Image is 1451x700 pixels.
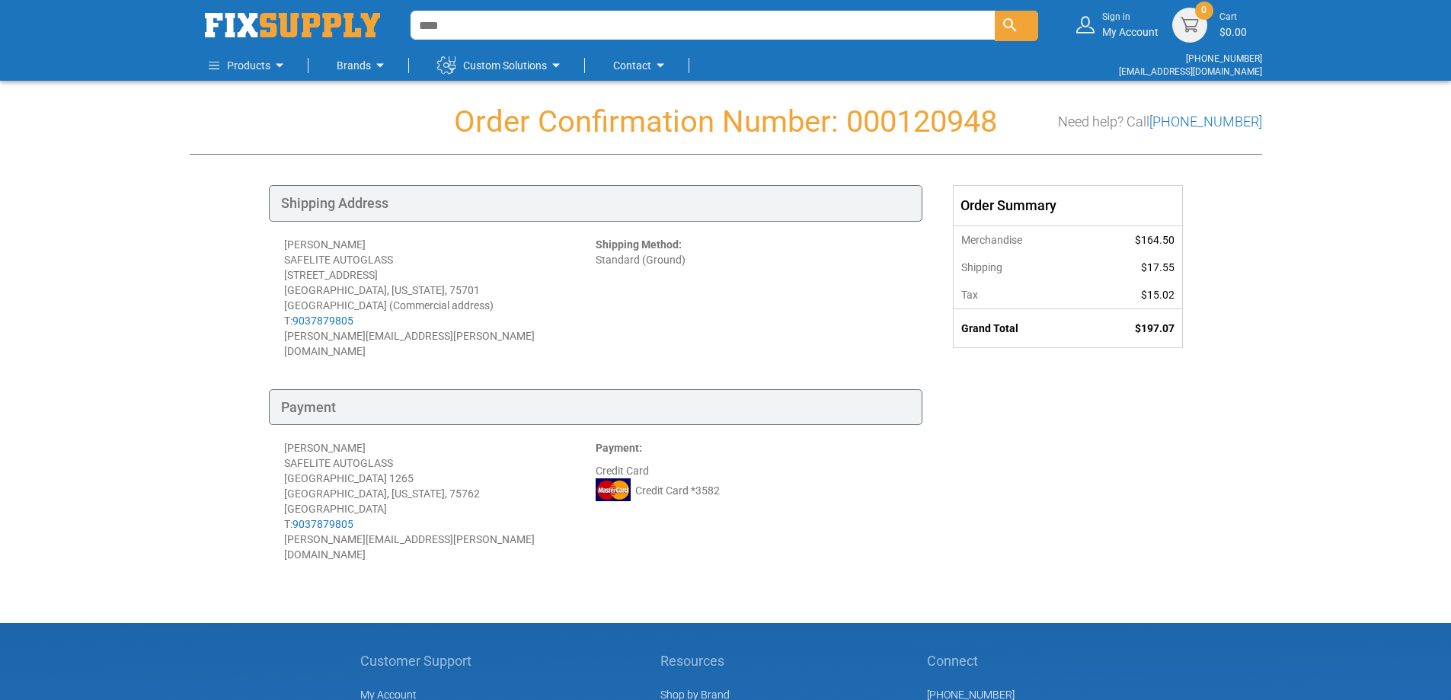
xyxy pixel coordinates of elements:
[205,13,380,37] img: Fix Industrial Supply
[1149,113,1262,129] a: [PHONE_NUMBER]
[596,237,907,359] div: Standard (Ground)
[927,654,1091,669] h5: Connect
[292,518,353,530] a: 9037879805
[292,315,353,327] a: 9037879805
[1141,261,1175,273] span: $17.55
[1058,114,1262,129] h3: Need help? Call
[437,50,565,81] a: Custom Solutions
[613,50,670,81] a: Contact
[660,654,746,669] h5: Resources
[205,13,380,37] a: store logo
[1219,11,1247,24] small: Cart
[337,50,389,81] a: Brands
[954,281,1086,309] th: Tax
[596,440,907,562] div: Credit Card
[1186,53,1262,64] a: [PHONE_NUMBER]
[269,185,922,222] div: Shipping Address
[284,237,596,359] div: [PERSON_NAME] SAFELITE AUTOGLASS [STREET_ADDRESS] [GEOGRAPHIC_DATA], [US_STATE], 75701 [GEOGRAPHI...
[1141,289,1175,301] span: $15.02
[954,254,1086,281] th: Shipping
[1102,11,1159,39] div: My Account
[596,478,631,501] img: MC
[995,11,1038,41] button: Search
[1135,234,1175,246] span: $164.50
[209,50,289,81] a: Products
[961,322,1018,334] strong: Grand Total
[1102,11,1159,24] small: Sign in
[596,442,642,454] strong: Payment:
[635,483,720,498] span: Credit Card *3582
[954,225,1086,254] th: Merchandise
[596,238,682,251] strong: Shipping Method:
[269,389,922,426] div: Payment
[1219,26,1247,38] span: $0.00
[954,186,1182,225] div: Order Summary
[360,654,480,669] h5: Customer Support
[190,105,1262,139] h1: Order Confirmation Number: 000120948
[1135,322,1175,334] span: $197.07
[1201,4,1207,17] span: 0
[1119,66,1262,77] a: [EMAIL_ADDRESS][DOMAIN_NAME]
[284,440,596,562] div: [PERSON_NAME] SAFELITE AUTOGLASS [GEOGRAPHIC_DATA] 1265 [GEOGRAPHIC_DATA], [US_STATE], 75762 [GEO...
